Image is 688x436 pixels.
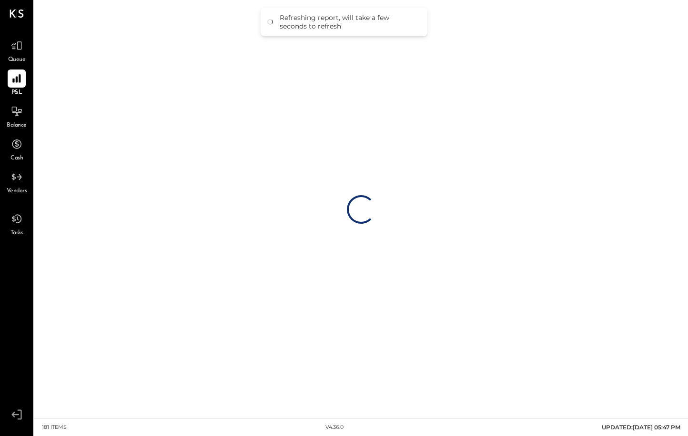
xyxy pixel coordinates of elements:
a: Vendors [0,168,33,196]
span: Balance [7,121,27,130]
a: Tasks [0,210,33,238]
span: UPDATED: [DATE] 05:47 PM [602,424,680,431]
div: 181 items [42,424,67,431]
div: v 4.36.0 [325,424,344,431]
a: Queue [0,37,33,64]
span: Queue [8,56,26,64]
span: Cash [10,154,23,163]
div: Refreshing report, will take a few seconds to refresh [280,13,418,30]
a: P&L [0,69,33,97]
span: Tasks [10,229,23,238]
span: P&L [11,89,22,97]
a: Balance [0,102,33,130]
a: Cash [0,135,33,163]
span: Vendors [7,187,27,196]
